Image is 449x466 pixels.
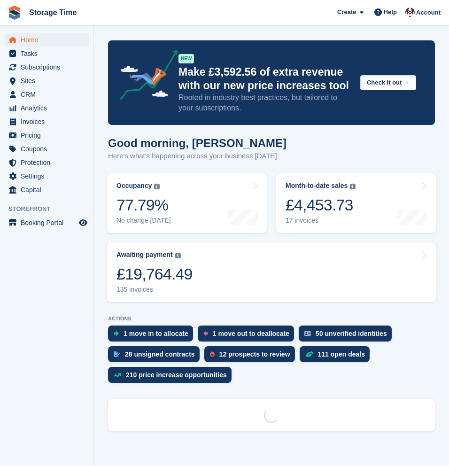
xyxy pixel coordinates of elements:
div: 17 invoices [286,217,356,225]
h1: Good morning, [PERSON_NAME] [108,137,286,149]
img: contract_signature_icon-13c848040528278c33f63329250d36e43548de30e8caae1d1a13099fd9432cc5.svg [114,351,120,357]
a: menu [5,74,89,87]
p: Here's what's happening across your business [DATE] [108,151,286,162]
a: menu [5,88,89,101]
a: Preview store [77,217,89,228]
span: Analytics [21,101,77,115]
div: 12 prospects to review [219,350,290,358]
div: 210 price increase opportunities [126,371,227,379]
div: Occupancy [116,182,152,190]
a: 1 move out to deallocate [198,326,299,346]
img: icon-info-grey-7440780725fd019a000dd9b08b2336e03edf1995a4989e88bcd33f0948082b44.svg [350,184,356,189]
a: Storage Time [25,5,80,20]
div: £19,764.49 [116,264,193,284]
span: Tasks [21,47,77,60]
div: 50 unverified identities [316,330,387,337]
a: 111 open deals [300,346,374,367]
p: Rooted in industry best practices, but tailored to your subscriptions. [178,93,353,113]
span: Settings [21,170,77,183]
div: £4,453.73 [286,195,356,215]
a: menu [5,101,89,115]
a: menu [5,156,89,169]
img: icon-info-grey-7440780725fd019a000dd9b08b2336e03edf1995a4989e88bcd33f0948082b44.svg [175,253,181,258]
div: 1 move out to deallocate [213,330,289,337]
a: menu [5,47,89,60]
span: CRM [21,88,77,101]
a: 1 move in to allocate [108,326,198,346]
img: verify_identity-adf6edd0f0f0b5bbfe63781bf79b02c33cf7c696d77639b501bdc392416b5a36.svg [304,331,311,336]
a: menu [5,142,89,155]
a: menu [5,216,89,229]
a: Month-to-date sales £4,453.73 17 invoices [276,173,436,233]
a: 28 unsigned contracts [108,346,204,367]
span: Help [384,8,397,17]
a: 210 price increase opportunities [108,367,236,388]
a: menu [5,33,89,47]
a: 50 unverified identities [299,326,396,346]
a: 12 prospects to review [204,346,300,367]
a: Awaiting payment £19,764.49 135 invoices [107,242,436,302]
img: deal-1b604bf984904fb50ccaf53a9ad4b4a5d6e5aea283cecdc64d6e3604feb123c2.svg [305,351,313,357]
div: 28 unsigned contracts [125,350,195,358]
span: Capital [21,183,77,196]
span: Protection [21,156,77,169]
div: 111 open deals [318,350,365,358]
div: NEW [178,54,194,63]
span: Account [416,8,441,17]
span: Booking Portal [21,216,77,229]
span: Storefront [8,204,93,214]
img: move_outs_to_deallocate_icon-f764333ba52eb49d3ac5e1228854f67142a1ed5810a6f6cc68b1a99e826820c5.svg [203,331,208,336]
img: icon-info-grey-7440780725fd019a000dd9b08b2336e03edf1995a4989e88bcd33f0948082b44.svg [154,184,160,189]
a: menu [5,61,89,74]
a: menu [5,129,89,142]
span: Invoices [21,115,77,128]
p: Make £3,592.56 of extra revenue with our new price increases tool [178,65,353,93]
span: Pricing [21,129,77,142]
span: Coupons [21,142,77,155]
span: Sites [21,74,77,87]
div: Awaiting payment [116,251,173,259]
div: 135 invoices [116,286,193,294]
div: No change [DATE] [116,217,171,225]
img: prospect-51fa495bee0391a8d652442698ab0144808aea92771e9ea1ae160a38d050c398.svg [210,351,215,357]
div: Month-to-date sales [286,182,348,190]
a: menu [5,115,89,128]
div: 77.79% [116,195,171,215]
p: ACTIONS [108,316,435,322]
img: move_ins_to_allocate_icon-fdf77a2bb77ea45bf5b3d319d69a93e2d87916cf1d5bf7949dd705db3b84f3ca.svg [114,331,119,336]
a: menu [5,183,89,196]
span: Create [337,8,356,17]
img: Saeed [405,8,415,17]
a: Occupancy 77.79% No change [DATE] [107,173,267,233]
img: stora-icon-8386f47178a22dfd0bd8f6a31ec36ba5ce8667c1dd55bd0f319d3a0aa187defe.svg [8,6,22,20]
button: Check it out → [360,75,416,91]
span: Subscriptions [21,61,77,74]
img: price_increase_opportunities-93ffe204e8149a01c8c9dc8f82e8f89637d9d84a8eef4429ea346261dce0b2c0.svg [114,373,121,377]
a: menu [5,170,89,183]
span: Home [21,33,77,47]
img: price-adjustments-announcement-icon-8257ccfd72463d97f412b2fc003d46551f7dbcb40ab6d574587a9cd5c0d94... [112,50,178,103]
div: 1 move in to allocate [124,330,188,337]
